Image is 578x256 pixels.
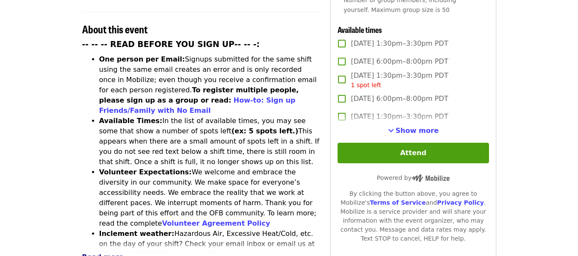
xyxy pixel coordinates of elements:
[396,127,439,135] span: Show more
[99,116,320,167] li: In the list of available times, you may see some that show a number of spots left This appears wh...
[99,168,192,176] strong: Volunteer Expectations:
[338,143,489,163] button: Attend
[82,21,148,36] span: About this event
[437,199,484,206] a: Privacy Policy
[231,127,298,135] strong: (ex: 5 spots left.)
[351,82,381,88] span: 1 spot left
[99,55,185,63] strong: One person per Email:
[351,71,448,90] span: [DATE] 1:30pm–3:30pm PDT
[162,219,270,227] a: Volunteer Agreement Policy
[99,117,163,125] strong: Available Times:
[99,96,296,115] a: How-to: Sign up Friends/Family with No Email
[351,38,448,49] span: [DATE] 1:30pm–3:30pm PDT
[370,199,426,206] a: Terms of Service
[351,94,448,104] span: [DATE] 6:00pm–8:00pm PDT
[99,86,299,104] strong: To register multiple people, please sign up as a group or read:
[388,126,439,136] button: See more timeslots
[351,112,448,122] span: [DATE] 1:30pm–3:30pm PDT
[338,24,382,35] span: Available times
[82,40,260,49] strong: -- -- -- READ BEFORE YOU SIGN UP-- -- -:
[99,230,175,238] strong: Inclement weather:
[338,189,489,243] div: By clicking the button above, you agree to Mobilize's and . Mobilize is a service provider and wi...
[377,174,450,181] span: Powered by
[99,167,320,229] li: We welcome and embrace the diversity in our community. We make space for everyone’s accessibility...
[351,56,448,67] span: [DATE] 6:00pm–8:00pm PDT
[99,54,320,116] li: Signups submitted for the same shift using the same email creates an error and is only recorded o...
[412,174,450,182] img: Powered by Mobilize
